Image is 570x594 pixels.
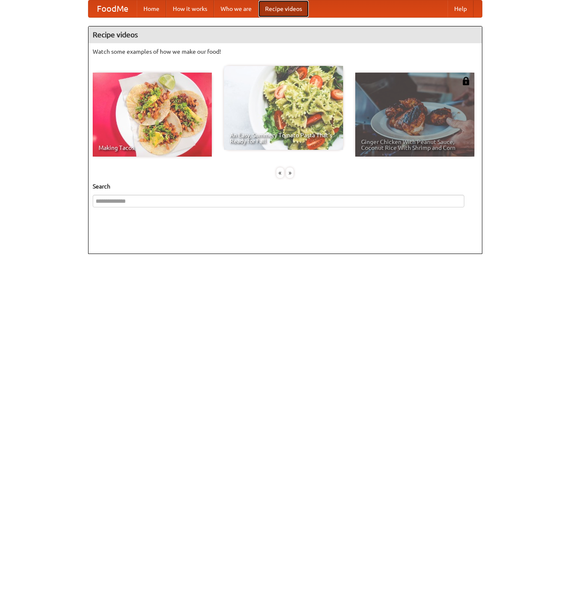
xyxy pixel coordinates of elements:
a: FoodMe [88,0,137,17]
span: An Easy, Summery Tomato Pasta That's Ready for Fall [230,132,337,144]
img: 483408.png [462,77,470,85]
a: Making Tacos [93,73,212,157]
a: How it works [166,0,214,17]
div: » [286,167,294,178]
a: An Easy, Summery Tomato Pasta That's Ready for Fall [224,66,343,150]
span: Making Tacos [99,145,206,151]
a: Help [448,0,474,17]
div: « [276,167,284,178]
a: Home [137,0,166,17]
a: Who we are [214,0,258,17]
h5: Search [93,182,478,191]
p: Watch some examples of how we make our food! [93,47,478,56]
a: Recipe videos [258,0,309,17]
h4: Recipe videos [88,26,482,43]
